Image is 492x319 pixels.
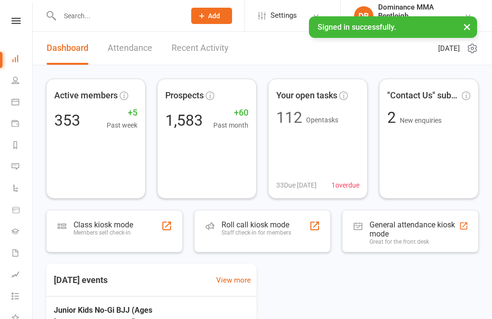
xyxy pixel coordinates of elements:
[271,5,297,26] span: Settings
[354,6,373,25] div: DB
[12,114,33,135] a: Payments
[387,108,400,127] span: 2
[12,71,33,92] a: People
[306,116,338,124] span: Open tasks
[438,43,460,54] span: [DATE]
[276,180,317,190] span: 33 Due [DATE]
[107,106,137,120] span: +5
[369,220,459,238] div: General attendance kiosk mode
[12,265,33,286] a: Assessments
[318,23,396,32] span: Signed in successfully.
[172,32,229,65] a: Recent Activity
[165,113,203,128] div: 1,583
[165,89,204,103] span: Prospects
[213,106,248,120] span: +60
[54,89,118,103] span: Active members
[107,120,137,130] span: Past week
[74,229,133,236] div: Members self check-in
[57,9,179,23] input: Search...
[12,135,33,157] a: Reports
[216,274,251,286] a: View more
[387,89,460,103] span: "Contact Us" submissions
[191,8,232,24] button: Add
[12,92,33,114] a: Calendar
[276,89,337,103] span: Your open tasks
[47,32,88,65] a: Dashboard
[221,220,291,229] div: Roll call kiosk mode
[54,113,80,128] div: 353
[12,200,33,222] a: Product Sales
[74,220,133,229] div: Class kiosk mode
[400,117,442,124] span: New enquiries
[369,238,459,245] div: Great for the front desk
[12,49,33,71] a: Dashboard
[332,180,359,190] span: 1 overdue
[458,16,476,37] button: ×
[276,110,302,125] div: 112
[213,120,248,130] span: Past month
[378,3,464,20] div: Dominance MMA Bentleigh
[221,229,291,236] div: Staff check-in for members
[46,272,115,289] h3: [DATE] events
[108,32,152,65] a: Attendance
[208,12,220,20] span: Add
